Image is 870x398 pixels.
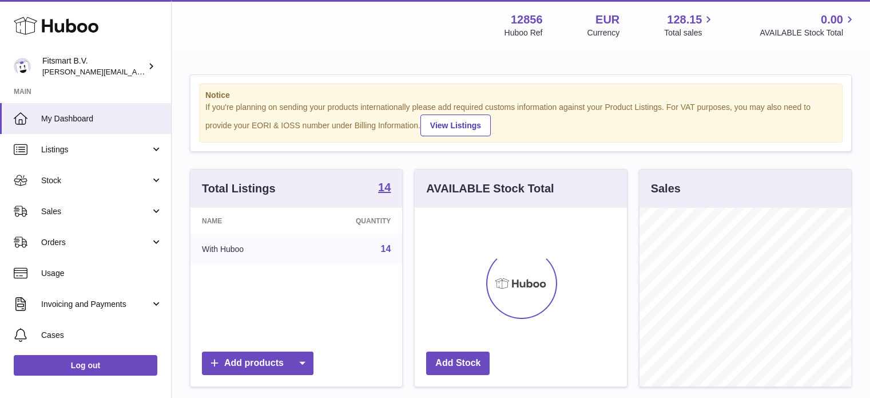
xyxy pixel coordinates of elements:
th: Name [190,208,302,234]
a: 14 [381,244,391,254]
strong: EUR [595,12,619,27]
a: Add Stock [426,352,490,375]
span: 0.00 [821,12,843,27]
div: Fitsmart B.V. [42,56,145,77]
span: Cases [41,330,162,341]
a: 14 [378,182,391,195]
a: Log out [14,355,157,376]
a: View Listings [420,115,491,136]
h3: Total Listings [202,181,276,196]
strong: 14 [378,182,391,193]
span: Listings [41,144,150,155]
a: Add products [202,352,313,375]
span: [PERSON_NAME][EMAIL_ADDRESS][DOMAIN_NAME] [42,67,229,76]
span: Total sales [664,27,715,38]
th: Quantity [302,208,402,234]
span: Invoicing and Payments [41,299,150,310]
img: jonathan@leaderoo.com [14,58,31,75]
a: 128.15 Total sales [664,12,715,38]
span: Orders [41,237,150,248]
strong: Notice [205,90,836,101]
span: My Dashboard [41,113,162,124]
span: AVAILABLE Stock Total [760,27,856,38]
div: Huboo Ref [504,27,543,38]
div: If you're planning on sending your products internationally please add required customs informati... [205,102,836,136]
a: 0.00 AVAILABLE Stock Total [760,12,856,38]
span: Sales [41,206,150,217]
h3: AVAILABLE Stock Total [426,181,554,196]
span: 128.15 [667,12,702,27]
td: With Huboo [190,234,302,264]
h3: Sales [651,181,681,196]
div: Currency [587,27,620,38]
span: Stock [41,175,150,186]
span: Usage [41,268,162,279]
strong: 12856 [511,12,543,27]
